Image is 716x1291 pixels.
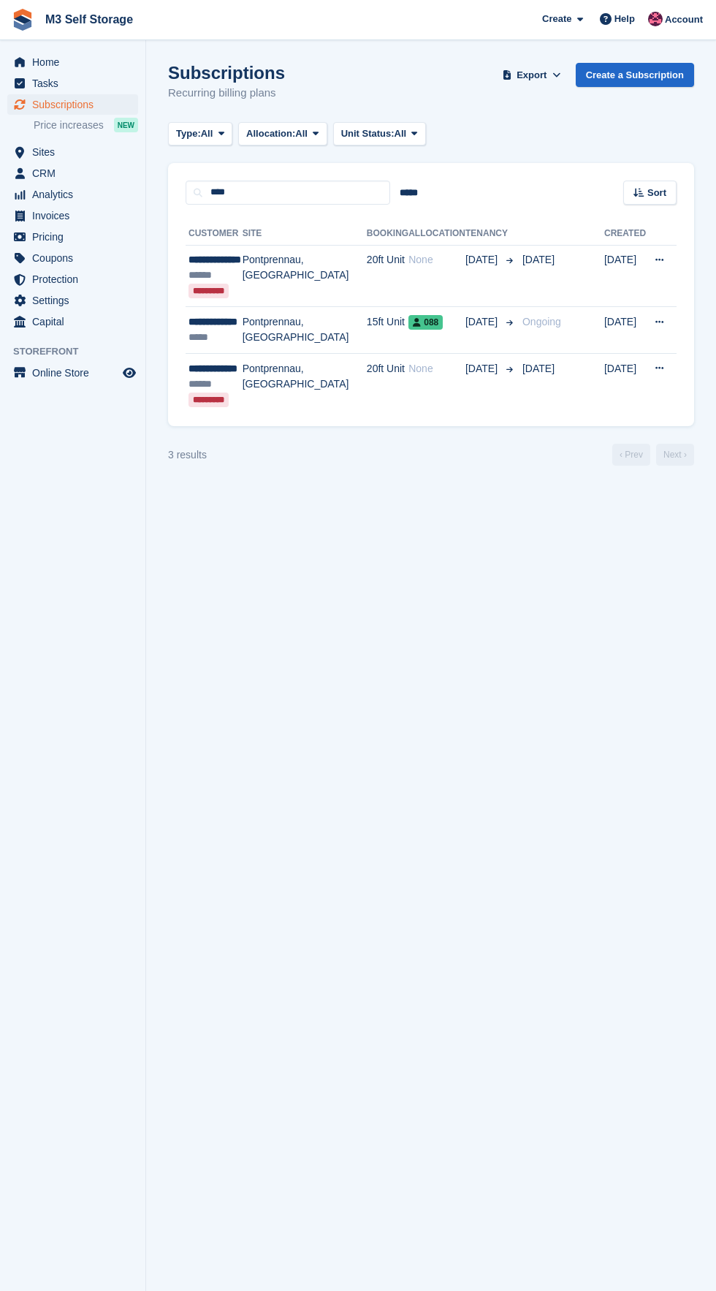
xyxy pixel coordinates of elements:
span: Coupons [32,248,120,268]
a: menu [7,52,138,72]
a: Next [656,444,694,466]
span: 088 [408,315,443,330]
span: Storefront [13,344,145,359]
span: Help [614,12,635,26]
a: Create a Subscription [576,63,694,87]
div: 3 results [168,447,207,463]
button: Export [500,63,564,87]
span: Allocation: [246,126,295,141]
button: Allocation: All [238,122,327,146]
img: Nick Jones [648,12,663,26]
span: [DATE] [465,314,500,330]
a: menu [7,311,138,332]
button: Unit Status: All [333,122,426,146]
span: [DATE] [522,363,555,374]
span: [DATE] [465,361,500,376]
span: Settings [32,290,120,311]
span: Pricing [32,227,120,247]
a: Previous [612,444,650,466]
nav: Page [609,444,697,466]
td: Pontprennau, [GEOGRAPHIC_DATA] [243,245,367,307]
td: 20ft Unit [367,353,408,414]
span: All [201,126,213,141]
a: menu [7,290,138,311]
a: menu [7,269,138,289]
span: All [395,126,407,141]
span: Protection [32,269,120,289]
span: Analytics [32,184,120,205]
th: Tenancy [465,222,517,246]
td: 15ft Unit [367,307,408,354]
a: menu [7,227,138,247]
button: Type: All [168,122,232,146]
span: Capital [32,311,120,332]
span: [DATE] [465,252,500,268]
span: Unit Status: [341,126,395,141]
span: Tasks [32,73,120,94]
div: NEW [114,118,138,132]
td: [DATE] [604,307,646,354]
td: 20ft Unit [367,245,408,307]
a: menu [7,184,138,205]
span: Type: [176,126,201,141]
td: [DATE] [604,245,646,307]
a: menu [7,163,138,183]
span: Export [517,68,546,83]
span: Sites [32,142,120,162]
td: Pontprennau, [GEOGRAPHIC_DATA] [243,307,367,354]
span: [DATE] [522,254,555,265]
a: menu [7,142,138,162]
h1: Subscriptions [168,63,285,83]
span: Price increases [34,118,104,132]
p: Recurring billing plans [168,85,285,102]
a: M3 Self Storage [39,7,139,31]
th: Booking [367,222,408,246]
th: Customer [186,222,243,246]
a: menu [7,73,138,94]
span: Invoices [32,205,120,226]
span: CRM [32,163,120,183]
td: Pontprennau, [GEOGRAPHIC_DATA] [243,353,367,414]
span: Home [32,52,120,72]
span: Subscriptions [32,94,120,115]
a: Price increases NEW [34,117,138,133]
th: Site [243,222,367,246]
a: menu [7,205,138,226]
th: Allocation [408,222,465,246]
span: Create [542,12,571,26]
div: None [408,361,465,376]
span: Sort [647,186,666,200]
th: Created [604,222,646,246]
a: menu [7,363,138,383]
a: menu [7,248,138,268]
a: menu [7,94,138,115]
img: stora-icon-8386f47178a22dfd0bd8f6a31ec36ba5ce8667c1dd55bd0f319d3a0aa187defe.svg [12,9,34,31]
span: Online Store [32,363,120,383]
a: Preview store [121,364,138,382]
span: All [295,126,308,141]
span: Account [665,12,703,27]
span: Ongoing [522,316,561,328]
td: [DATE] [604,353,646,414]
div: None [408,252,465,268]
